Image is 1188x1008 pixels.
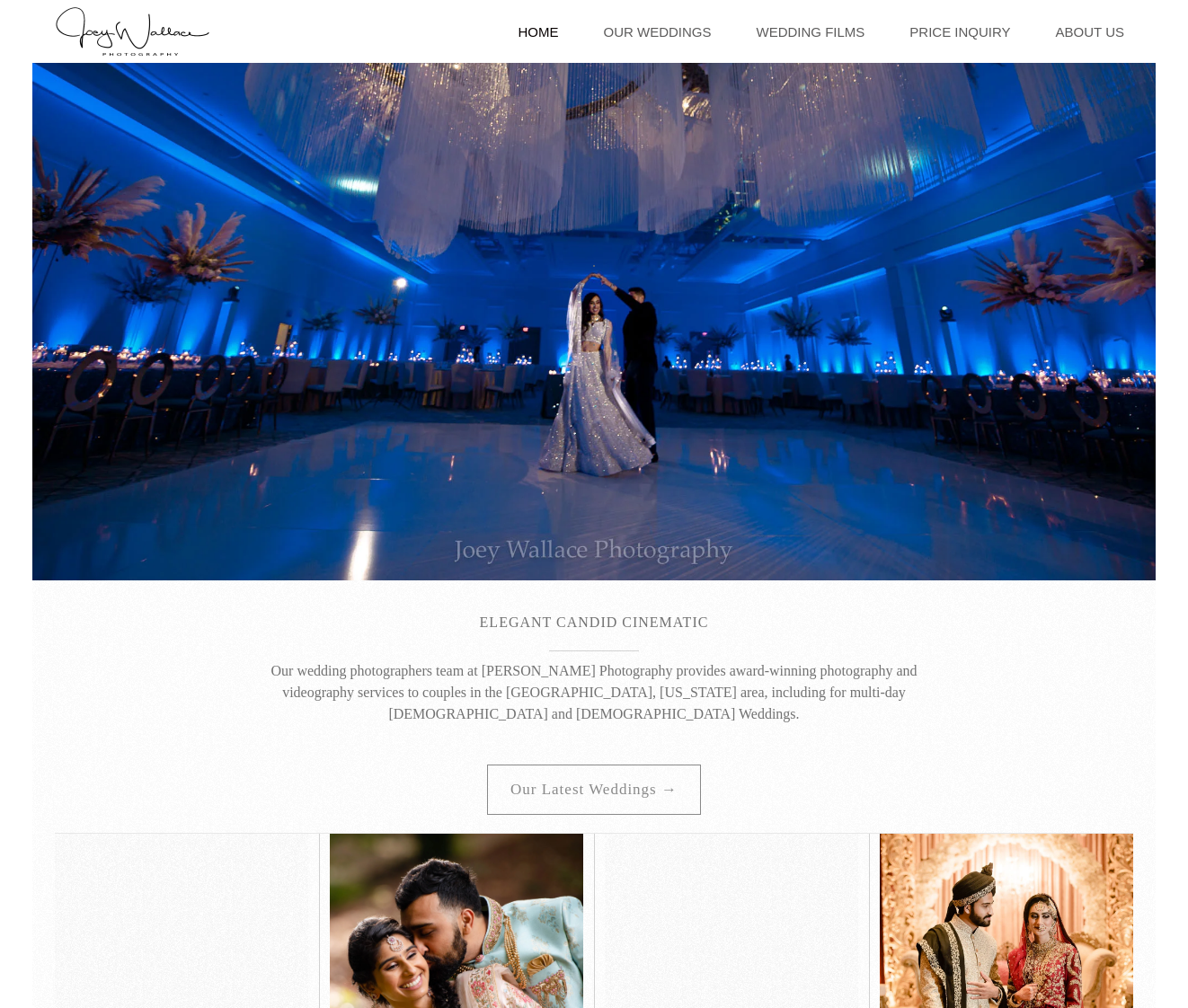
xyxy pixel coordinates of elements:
p: . [257,291,931,313]
span: ELEGANT CANDID CINEMATIC [480,615,709,630]
p: . [257,370,931,392]
p: . [257,252,931,273]
p: Our wedding photographers team at [PERSON_NAME] Photography provides award-winning photography an... [257,660,931,725]
p: . [257,331,931,352]
a: Our latest weddings → [487,765,701,815]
